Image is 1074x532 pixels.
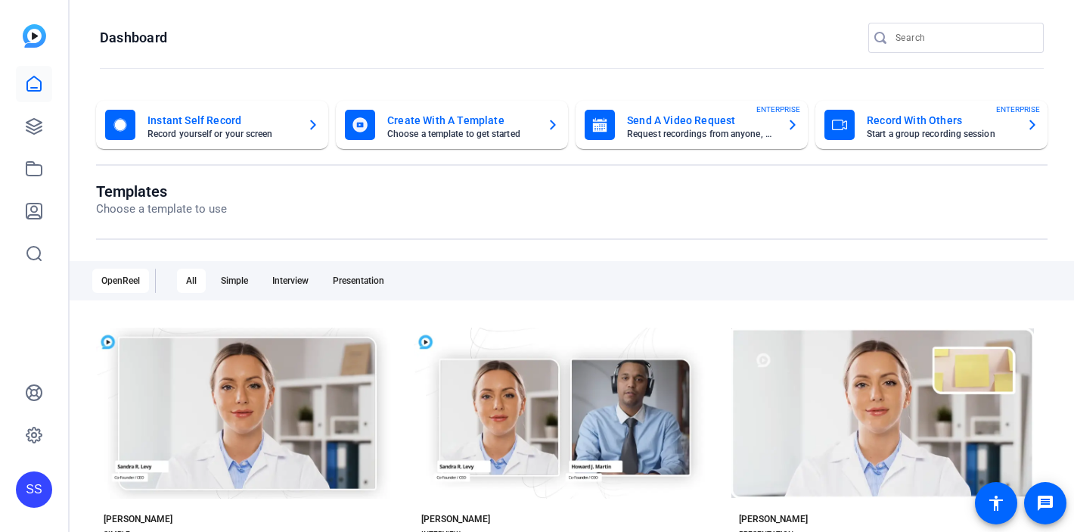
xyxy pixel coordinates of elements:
div: Simple [212,269,257,293]
div: [PERSON_NAME] [421,513,490,525]
mat-card-title: Instant Self Record [147,111,295,129]
button: Instant Self RecordRecord yourself or your screen [96,101,328,149]
mat-icon: accessibility [987,494,1005,512]
mat-card-subtitle: Record yourself or your screen [147,129,295,138]
h1: Templates [96,182,227,201]
button: Create With A TemplateChoose a template to get started [336,101,568,149]
div: Presentation [324,269,393,293]
button: Send A Video RequestRequest recordings from anyone, anywhereENTERPRISE [576,101,808,149]
h1: Dashboard [100,29,167,47]
mat-card-title: Send A Video Request [627,111,774,129]
mat-card-subtitle: Request recordings from anyone, anywhere [627,129,774,138]
mat-card-title: Record With Others [867,111,1014,129]
div: Interview [263,269,318,293]
div: SS [16,471,52,508]
mat-icon: message [1036,494,1054,512]
button: Record With OthersStart a group recording sessionENTERPRISE [815,101,1048,149]
div: [PERSON_NAME] [739,513,808,525]
p: Choose a template to use [96,201,227,218]
mat-card-title: Create With A Template [387,111,535,129]
img: blue-gradient.svg [23,24,46,48]
div: OpenReel [92,269,149,293]
mat-card-subtitle: Start a group recording session [867,129,1014,138]
span: ENTERPRISE [996,104,1040,115]
div: [PERSON_NAME] [104,513,172,525]
div: All [177,269,206,293]
input: Search [896,29,1032,47]
span: ENTERPRISE [756,104,800,115]
mat-card-subtitle: Choose a template to get started [387,129,535,138]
